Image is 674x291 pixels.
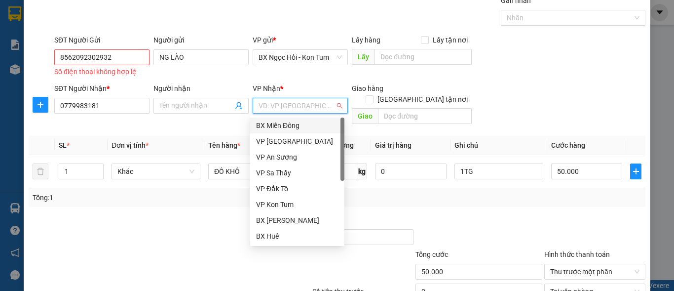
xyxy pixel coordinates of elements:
div: BX Miền Đông [256,120,338,131]
span: plus [631,167,641,175]
label: Hình thức thanh toán [544,250,610,258]
input: 0 [375,164,446,179]
span: user-add [235,102,243,110]
div: VP Đà Nẵng [250,133,344,149]
div: VP Kon Tum [256,199,338,210]
span: Tổng cước [415,250,448,258]
span: Giao hàng [352,84,383,92]
span: Tên hàng [208,141,240,149]
span: Lấy tận nơi [429,35,472,45]
span: kg [357,164,367,179]
div: Người nhận [153,83,249,94]
div: BX [PERSON_NAME] [256,215,338,226]
div: VP An Sương [256,152,338,163]
th: Ghi chú [450,136,547,155]
span: VP Nhận [253,84,280,92]
div: BX Miền Đông [250,118,344,133]
div: VP Đắk Tô [250,181,344,197]
button: plus [33,97,48,113]
div: VP Đắk Tô [256,183,338,194]
div: Người gửi [153,35,249,45]
div: SĐT Người Nhận [54,83,150,94]
div: VP Sa Thầy [250,165,344,181]
input: Ghi Chú [454,164,543,179]
div: Văn phòng không hợp lệ [253,115,348,126]
input: VD: Bàn, Ghế [208,164,297,179]
span: plus [33,101,48,109]
div: BX Phạm Văn Đồng [250,212,344,228]
div: Số điện thoại không hợp lệ [54,66,150,78]
div: VP gửi [253,35,348,45]
span: BX Ngọc Hồi - Kon Tum [259,50,342,65]
button: delete [33,164,48,179]
span: Cước hàng [551,141,585,149]
span: Khác [117,164,194,179]
button: plus [630,164,641,179]
div: VP Sa Thầy [256,167,338,178]
div: BX Huế [250,228,344,244]
span: Lấy [352,49,374,65]
div: BX Huế [256,231,338,242]
span: [GEOGRAPHIC_DATA] tận nơi [374,94,472,105]
input: Dọc đường [378,108,472,124]
input: Dọc đường [374,49,472,65]
div: VP An Sương [250,149,344,165]
div: Tổng: 1 [33,192,261,203]
span: Giao [352,108,378,124]
span: Lấy hàng [352,36,380,44]
span: SL [59,141,67,149]
span: Giá trị hàng [375,141,412,149]
div: VP Kon Tum [250,197,344,212]
span: Thu trước một phần [550,264,639,279]
div: VP [GEOGRAPHIC_DATA] [256,136,338,147]
span: Đơn vị tính [112,141,149,149]
div: SĐT Người Gửi [54,35,150,45]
